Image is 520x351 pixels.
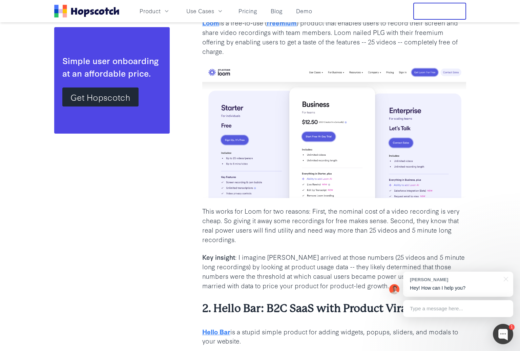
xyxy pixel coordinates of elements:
[62,54,162,79] div: Simple user onboarding at an affordable price.
[202,252,235,261] b: Key insight
[389,284,399,294] img: Mark Spera
[410,285,506,292] p: Hey! How can I help you?
[136,5,174,17] button: Product
[268,5,285,17] a: Blog
[403,300,513,317] div: Type a message here...
[413,3,466,20] button: Free Trial
[202,18,219,27] a: Loom
[267,18,297,27] a: freemium
[293,5,315,17] a: Demo
[202,252,466,290] p: : I imagine [PERSON_NAME] arrived at those numbers (25 videos and 5 minute long recordings) by lo...
[236,5,260,17] a: Pricing
[140,7,161,15] span: Product
[410,276,500,283] div: [PERSON_NAME]
[202,301,466,316] h3: 2. Hello Bar: B2C SaaS with Product Virality
[202,327,466,346] p: is a stupid simple product for adding widgets, popups, sliders, and modals to your website.
[182,5,228,17] button: Use Cases
[202,206,466,244] p: This works for Loom for two reasons: First, the nominal cost of a video recording is very cheap. ...
[202,18,466,56] p: is a free-to-use ( ) product that enables users to record their screen and share video recordings...
[509,324,515,330] div: 1
[186,7,214,15] span: Use Cases
[62,87,139,106] a: Get Hopscotch
[202,64,466,198] img: loom pricing
[54,5,119,18] a: Home
[202,327,230,336] a: Hello Bar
